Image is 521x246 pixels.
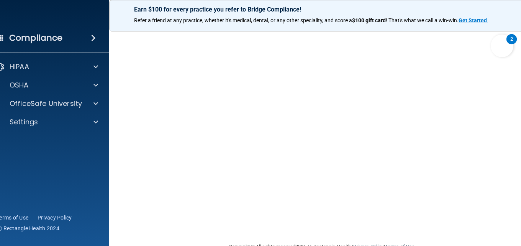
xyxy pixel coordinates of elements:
p: HIPAA [10,62,29,71]
p: Earn $100 for every practice you refer to Bridge Compliance! [134,6,510,13]
span: Refer a friend at any practice, whether it's medical, dental, or any other speciality, and score a [134,17,352,23]
a: Get Started [459,17,488,23]
strong: Get Started [459,17,487,23]
p: OfficeSafe University [10,99,82,108]
h4: Compliance [9,33,62,43]
span: ! That's what we call a win-win. [386,17,459,23]
button: Open Resource Center, 2 new notifications [491,35,513,57]
p: Settings [10,117,38,127]
a: Privacy Policy [38,214,72,221]
strong: $100 gift card [352,17,386,23]
p: OSHA [10,81,29,90]
div: 2 [510,39,513,49]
